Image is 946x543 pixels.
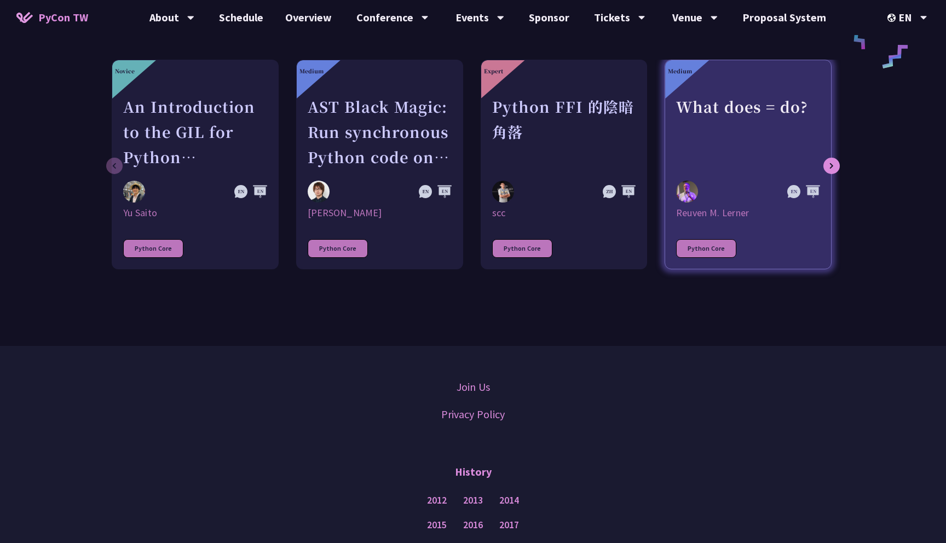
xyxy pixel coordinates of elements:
div: Python FFI 的陰暗角落 [492,94,636,170]
div: Medium [668,67,692,75]
span: PyCon TW [38,9,88,26]
a: 2013 [463,494,483,507]
div: AST Black Magic: Run synchronous Python code on asynchronous Pyodide [308,94,452,170]
div: scc [492,206,636,219]
a: Medium What does = do? Reuven M. Lerner Reuven M. Lerner Python Core [665,60,832,269]
a: Join Us [457,379,490,395]
a: Medium AST Black Magic: Run synchronous Python code on asynchronous Pyodide Yuichiro Tachibana [P... [296,60,463,269]
div: [PERSON_NAME] [308,206,452,219]
div: Python Core [676,239,736,258]
div: Python Core [308,239,368,258]
a: 2012 [427,494,447,507]
img: Yuichiro Tachibana [308,181,330,203]
p: History [455,455,492,488]
img: Yu Saito [123,181,145,203]
div: Novice [115,67,135,75]
div: What does = do? [676,94,820,170]
img: scc [492,181,514,203]
a: Expert Python FFI 的陰暗角落 scc scc Python Core [481,60,648,269]
img: Locale Icon [887,14,898,22]
a: PyCon TW [5,4,99,31]
div: Reuven M. Lerner [676,206,820,219]
a: Privacy Policy [441,406,505,423]
a: Novice An Introduction to the GIL for Python Beginners: Disabling It in Python 3.13 and Leveragin... [112,60,279,269]
div: Expert [484,67,503,75]
div: Python Core [123,239,183,258]
img: Home icon of PyCon TW 2025 [16,12,33,23]
img: Reuven M. Lerner [676,181,698,205]
div: Yu Saito [123,206,267,219]
a: 2014 [499,494,519,507]
div: Python Core [492,239,552,258]
div: An Introduction to the GIL for Python Beginners: Disabling It in Python 3.13 and Leveraging Concu... [123,94,267,170]
a: 2017 [499,518,519,532]
a: 2016 [463,518,483,532]
div: Medium [299,67,324,75]
a: 2015 [427,518,447,532]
